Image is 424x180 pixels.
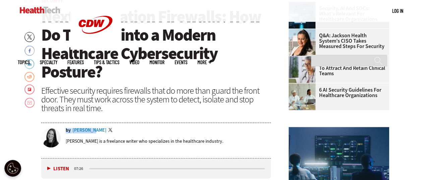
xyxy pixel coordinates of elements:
[72,128,107,133] a: [PERSON_NAME]
[289,83,315,110] img: Doctors meeting in the office
[289,87,385,98] a: 6 AI Security Guidelines for Healthcare Organizations
[66,128,71,133] span: by
[197,60,211,65] span: More
[70,44,121,51] a: CDW
[66,138,223,144] p: [PERSON_NAME] is a freelance writer who specializes in the healthcare industry.
[41,159,271,179] div: media player
[41,128,61,147] img: Erin Laviola
[67,60,84,65] a: Features
[289,56,319,61] a: doctor on laptop
[289,83,319,89] a: Doctors meeting in the office
[175,60,187,65] a: Events
[94,60,119,65] a: Tips & Tactics
[41,86,271,113] div: Effective security requires firewalls that do more than guard the front door. They must work acro...
[20,7,60,13] img: Home
[108,128,114,133] a: Twitter
[47,166,69,171] button: Listen
[73,166,88,172] div: duration
[392,8,403,14] a: Log in
[40,60,57,65] span: Specialty
[129,60,139,65] a: Video
[18,60,30,65] span: Topics
[392,7,403,14] div: User menu
[289,56,315,83] img: doctor on laptop
[4,160,21,177] button: Open Preferences
[4,160,21,177] div: Cookie Settings
[149,60,165,65] a: MonITor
